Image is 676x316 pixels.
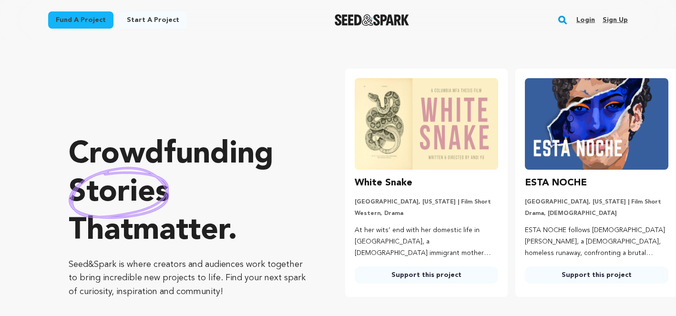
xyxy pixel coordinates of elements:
p: Drama, [DEMOGRAPHIC_DATA] [525,210,668,217]
img: ESTA NOCHE image [525,78,668,170]
a: Seed&Spark Homepage [335,14,410,26]
p: [GEOGRAPHIC_DATA], [US_STATE] | Film Short [355,198,498,206]
img: Seed&Spark Logo Dark Mode [335,14,410,26]
p: At her wits’ end with her domestic life in [GEOGRAPHIC_DATA], a [DEMOGRAPHIC_DATA] immigrant moth... [355,225,498,259]
p: Crowdfunding that . [69,136,307,250]
p: ESTA NOCHE follows [DEMOGRAPHIC_DATA] [PERSON_NAME], a [DEMOGRAPHIC_DATA], homeless runaway, conf... [525,225,668,259]
p: [GEOGRAPHIC_DATA], [US_STATE] | Film Short [525,198,668,206]
h3: ESTA NOCHE [525,175,587,191]
p: Western, Drama [355,210,498,217]
a: Fund a project [48,11,113,29]
a: Login [576,12,595,28]
h3: White Snake [355,175,412,191]
a: Support this project [355,266,498,284]
a: Sign up [603,12,628,28]
a: Support this project [525,266,668,284]
img: hand sketched image [69,167,169,219]
img: White Snake image [355,78,498,170]
p: Seed&Spark is where creators and audiences work together to bring incredible new projects to life... [69,258,307,299]
a: Start a project [119,11,187,29]
span: matter [133,216,228,246]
